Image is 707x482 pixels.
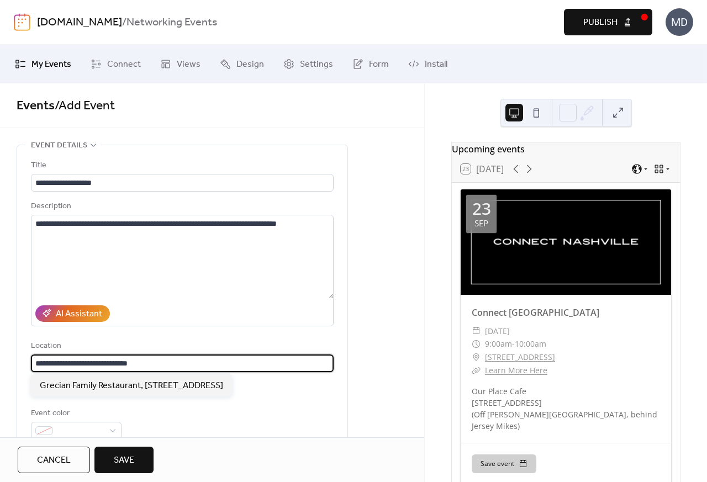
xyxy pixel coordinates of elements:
button: Save event [472,454,536,473]
a: Connect [82,49,149,79]
button: Save [94,447,154,473]
div: 23 [472,200,491,217]
span: Form [369,58,389,71]
div: ​ [472,337,481,351]
div: MD [666,8,693,36]
a: Settings [275,49,341,79]
div: Event color [31,407,119,420]
a: Learn More Here [485,365,547,375]
button: Cancel [18,447,90,473]
a: Form [344,49,397,79]
img: logo [14,13,30,31]
button: Publish [564,9,652,35]
span: / Add Event [55,94,115,118]
b: / [122,12,126,33]
a: [DOMAIN_NAME] [37,12,122,33]
span: Event details [31,139,87,152]
span: 9:00am [485,337,512,351]
a: Install [400,49,456,79]
div: Our Place Cafe [STREET_ADDRESS] (Off [PERSON_NAME][GEOGRAPHIC_DATA], behind Jersey Mikes) [461,385,671,432]
div: ​ [472,364,481,377]
div: Location [31,340,331,353]
div: ​ [472,351,481,364]
button: AI Assistant [35,305,110,322]
span: My Events [31,58,71,71]
div: Title [31,159,331,172]
a: Events [17,94,55,118]
span: Install [425,58,447,71]
span: Views [177,58,201,71]
span: - [512,337,515,351]
span: Grecian Family Restaurant, [STREET_ADDRESS] [40,379,223,393]
span: Settings [300,58,333,71]
a: My Events [7,49,80,79]
span: Design [236,58,264,71]
div: AI Assistant [56,308,102,321]
div: Sep [474,219,488,227]
a: [STREET_ADDRESS] [485,351,555,364]
span: Publish [583,16,618,29]
b: Networking Events [126,12,217,33]
a: Views [152,49,209,79]
span: Save [114,454,134,467]
div: Upcoming events [452,142,680,156]
a: Design [212,49,272,79]
div: Description [31,200,331,213]
div: ​ [472,325,481,338]
span: Connect [107,58,141,71]
a: Connect [GEOGRAPHIC_DATA] [472,306,599,319]
span: [DATE] [485,325,510,338]
span: Cancel [37,454,71,467]
span: 10:00am [515,337,546,351]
